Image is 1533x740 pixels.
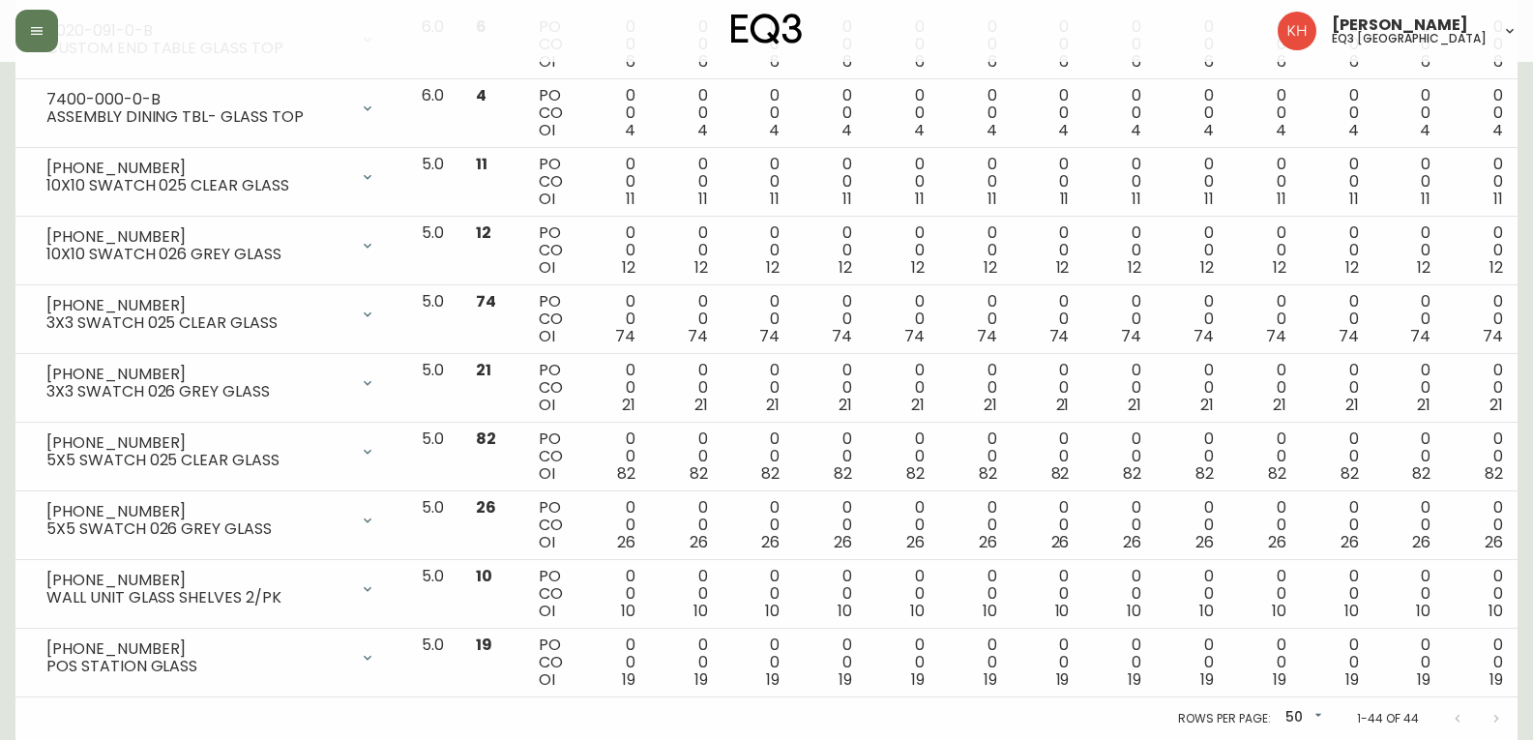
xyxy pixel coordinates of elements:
[539,394,555,416] span: OI
[1412,462,1430,485] span: 82
[842,188,852,210] span: 11
[46,366,348,383] div: [PHONE_NUMBER]
[1058,119,1069,141] span: 4
[666,430,708,483] div: 0 0
[406,560,460,629] td: 5.0
[1172,636,1214,689] div: 0 0
[594,362,635,414] div: 0 0
[539,188,555,210] span: OI
[666,224,708,277] div: 0 0
[476,290,496,312] span: 74
[406,79,460,148] td: 6.0
[1199,600,1214,622] span: 10
[731,14,803,44] img: logo
[46,228,348,246] div: [PHONE_NUMBER]
[956,18,997,71] div: 0 0
[1172,568,1214,620] div: 0 0
[476,496,496,518] span: 26
[1317,18,1359,71] div: 0 0
[1348,119,1359,141] span: 4
[539,256,555,279] span: OI
[1317,499,1359,551] div: 0 0
[1276,119,1286,141] span: 4
[539,87,563,139] div: PO CO
[1461,293,1503,345] div: 0 0
[539,668,555,691] span: OI
[1245,636,1286,689] div: 0 0
[622,256,635,279] span: 12
[1194,325,1214,347] span: 74
[666,18,708,71] div: 0 0
[1128,256,1141,279] span: 12
[911,256,925,279] span: 12
[1390,156,1431,208] div: 0 0
[987,119,997,141] span: 4
[539,600,555,622] span: OI
[46,297,348,314] div: [PHONE_NUMBER]
[765,600,780,622] span: 10
[539,362,563,414] div: PO CO
[1100,499,1141,551] div: 0 0
[1245,224,1286,277] div: 0 0
[31,430,391,473] div: [PHONE_NUMBER]5X5 SWATCH 025 CLEAR GLASS
[1410,325,1430,347] span: 74
[31,293,391,336] div: [PHONE_NUMBER]3X3 SWATCH 025 CLEAR GLASS
[1028,362,1070,414] div: 0 0
[1121,325,1141,347] span: 74
[1100,636,1141,689] div: 0 0
[1055,600,1070,622] span: 10
[906,531,925,553] span: 26
[406,629,460,697] td: 5.0
[666,499,708,551] div: 0 0
[883,430,925,483] div: 0 0
[46,640,348,658] div: [PHONE_NUMBER]
[46,177,348,194] div: 10X10 SWATCH 025 CLEAR GLASS
[1461,568,1503,620] div: 0 0
[1100,87,1141,139] div: 0 0
[1390,224,1431,277] div: 0 0
[1056,256,1070,279] span: 12
[1049,325,1070,347] span: 74
[1172,224,1214,277] div: 0 0
[1485,462,1503,485] span: 82
[46,434,348,452] div: [PHONE_NUMBER]
[1056,394,1070,416] span: 21
[1390,568,1431,620] div: 0 0
[739,430,781,483] div: 0 0
[977,325,997,347] span: 74
[406,217,460,285] td: 5.0
[1100,293,1141,345] div: 0 0
[46,572,348,589] div: [PHONE_NUMBER]
[539,531,555,553] span: OI
[46,246,348,263] div: 10X10 SWATCH 026 GREY GLASS
[31,636,391,679] div: [PHONE_NUMBER]POS STATION GLASS
[1390,430,1431,483] div: 0 0
[956,499,997,551] div: 0 0
[1412,531,1430,553] span: 26
[915,188,925,210] span: 11
[617,462,635,485] span: 82
[811,293,852,345] div: 0 0
[666,636,708,689] div: 0 0
[31,156,391,198] div: [PHONE_NUMBER]10X10 SWATCH 025 CLEAR GLASS
[841,119,852,141] span: 4
[914,119,925,141] span: 4
[1489,256,1503,279] span: 12
[1489,394,1503,416] span: 21
[883,293,925,345] div: 0 0
[1127,600,1141,622] span: 10
[539,119,555,141] span: OI
[739,293,781,345] div: 0 0
[1028,430,1070,483] div: 0 0
[476,153,487,175] span: 11
[1345,256,1359,279] span: 12
[621,600,635,622] span: 10
[1200,394,1214,416] span: 21
[1172,18,1214,71] div: 0 0
[46,452,348,469] div: 5X5 SWATCH 025 CLEAR GLASS
[1461,87,1503,139] div: 0 0
[1273,394,1286,416] span: 21
[739,87,781,139] div: 0 0
[1268,462,1286,485] span: 82
[1277,188,1286,210] span: 11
